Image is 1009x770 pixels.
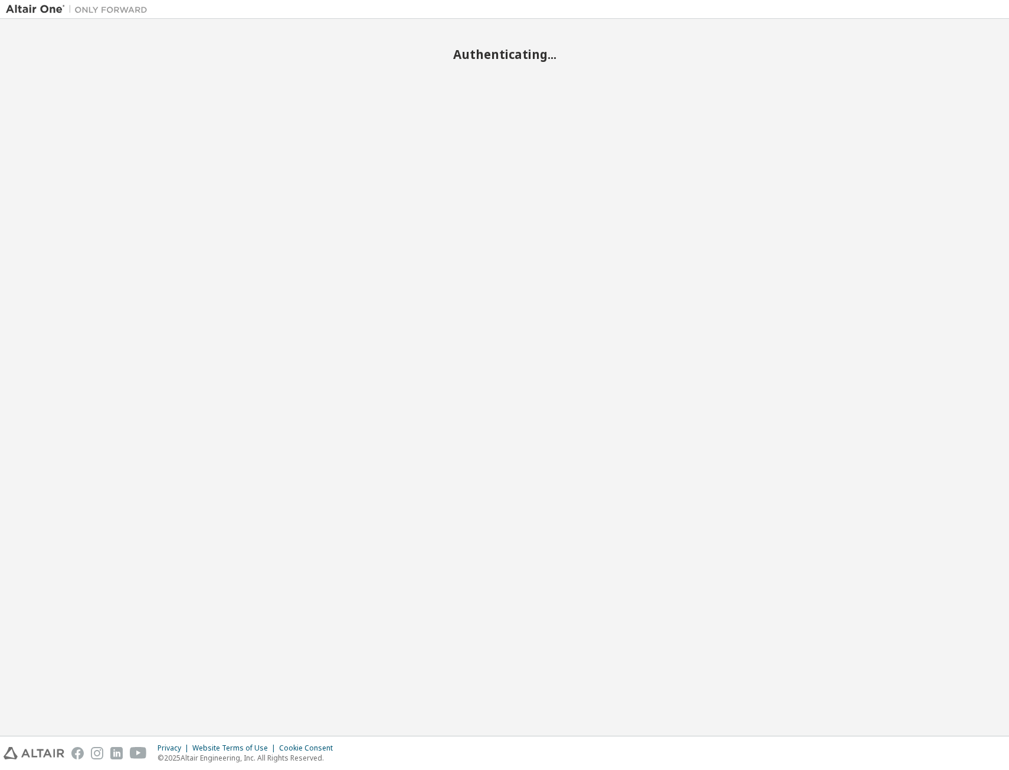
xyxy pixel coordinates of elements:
h2: Authenticating... [6,47,1003,62]
div: Cookie Consent [279,743,340,753]
img: altair_logo.svg [4,747,64,759]
img: youtube.svg [130,747,147,759]
div: Website Terms of Use [192,743,279,753]
img: facebook.svg [71,747,84,759]
div: Privacy [158,743,192,753]
p: © 2025 Altair Engineering, Inc. All Rights Reserved. [158,753,340,763]
img: instagram.svg [91,747,103,759]
img: linkedin.svg [110,747,123,759]
img: Altair One [6,4,153,15]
